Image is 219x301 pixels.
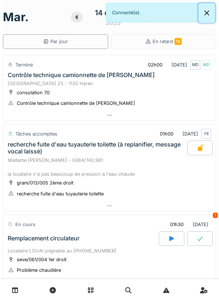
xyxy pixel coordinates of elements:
[153,39,182,44] span: En retard
[106,18,121,27] div: 2025
[201,60,211,70] div: MD
[164,218,211,231] div: [DATE]
[201,129,211,139] div: YE
[3,10,29,24] h1: mar.
[154,127,211,141] div: [DATE]
[8,80,211,87] div: [GEOGRAPHIC_DATA] 25 - 1130 Haren
[170,221,184,228] div: 01h30
[17,100,135,107] div: Contrôle technique camionnette de [PERSON_NAME]
[17,267,61,274] div: Problème chaudière
[190,60,200,70] div: MD
[8,235,80,242] div: Remplacement circulateur
[17,190,104,197] div: recherche fuite d'eau tuyauterie toilette
[8,141,186,155] div: recherche fuite d'eau tuyauterie toilette (à replanifier, message vocal laissé)
[15,130,57,137] div: Tâches accomplies
[17,256,66,263] div: seve/061/004 1er droit
[8,247,211,254] div: Locataire LOUAI joignable au [PHONE_NUMBER]
[43,38,68,45] div: Par jour
[17,179,73,186] div: gram/013/005 2ème droit
[8,72,155,79] div: Contrôle technique camionnette de [PERSON_NAME]
[160,130,173,137] div: 01h00
[95,7,132,18] div: 14 octobre
[148,61,162,68] div: 02h00
[8,157,211,178] div: Madame [PERSON_NAME] - 0484/740,981 la locataire n'a pas beaucoup de pression à l'eau chaude
[174,38,182,45] span: 16
[106,3,215,22] div: Connecté(e).
[15,221,35,228] div: En cours
[199,3,215,23] button: Close
[213,213,218,218] div: 1
[142,58,211,72] div: [DATE]
[17,89,50,96] div: consolation 70
[15,61,33,68] div: Terminé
